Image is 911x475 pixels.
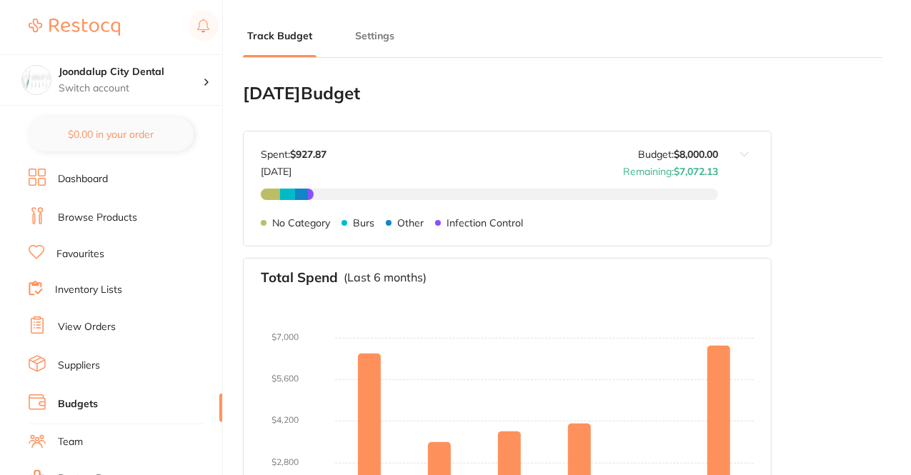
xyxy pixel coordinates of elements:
p: (Last 6 months) [344,271,427,284]
strong: $8,000.00 [674,148,718,161]
p: Remaining: [623,160,718,177]
a: Dashboard [58,172,108,186]
a: Restocq Logo [29,11,120,44]
a: Browse Products [58,211,137,225]
p: [DATE] [261,160,327,177]
h2: [DATE] Budget [243,84,772,104]
button: Settings [351,29,399,43]
a: Budgets [58,397,98,411]
img: Restocq Logo [29,19,120,36]
button: Track Budget [243,29,317,43]
h3: Total Spend [261,270,338,286]
p: Switch account [59,81,203,96]
p: No Category [272,217,330,229]
p: Infection Control [447,217,523,229]
p: Burs [353,217,374,229]
p: Budget: [638,149,718,160]
strong: $927.87 [290,148,327,161]
a: View Orders [58,320,116,334]
a: Favourites [56,247,104,261]
a: Suppliers [58,359,100,373]
img: Joondalup City Dental [22,66,51,94]
p: Other [397,217,424,229]
strong: $7,072.13 [674,165,718,178]
a: Inventory Lists [55,283,122,297]
a: Team [58,435,83,449]
button: $0.00 in your order [29,117,194,151]
p: Spent: [261,149,327,160]
h4: Joondalup City Dental [59,65,203,79]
